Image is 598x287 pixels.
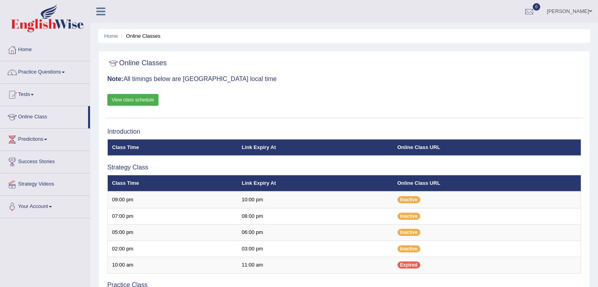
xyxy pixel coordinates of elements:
[397,229,421,236] span: Inactive
[237,257,393,274] td: 11:00 am
[107,128,581,135] h3: Introduction
[0,173,90,193] a: Strategy Videos
[107,75,581,83] h3: All timings below are [GEOGRAPHIC_DATA] local time
[397,196,421,203] span: Inactive
[393,139,581,156] th: Online Class URL
[393,175,581,191] th: Online Class URL
[108,208,237,224] td: 07:00 pm
[397,261,420,269] span: Expired
[104,33,118,39] a: Home
[107,94,158,106] a: View class schedule
[237,224,393,241] td: 06:00 pm
[237,139,393,156] th: Link Expiry At
[107,75,123,82] b: Note:
[108,257,237,274] td: 10:00 am
[0,39,90,59] a: Home
[237,191,393,208] td: 10:00 pm
[108,241,237,257] td: 02:00 pm
[397,213,421,220] span: Inactive
[237,208,393,224] td: 08:00 pm
[107,57,167,69] h2: Online Classes
[0,151,90,171] a: Success Stories
[0,84,90,103] a: Tests
[108,175,237,191] th: Class Time
[0,61,90,81] a: Practice Questions
[237,241,393,257] td: 03:00 pm
[397,245,421,252] span: Inactive
[0,106,88,126] a: Online Class
[533,3,541,11] span: 0
[237,175,393,191] th: Link Expiry At
[108,191,237,208] td: 09:00 pm
[107,164,581,171] h3: Strategy Class
[0,196,90,215] a: Your Account
[119,32,160,40] li: Online Classes
[108,224,237,241] td: 05:00 pm
[0,129,90,148] a: Predictions
[108,139,237,156] th: Class Time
